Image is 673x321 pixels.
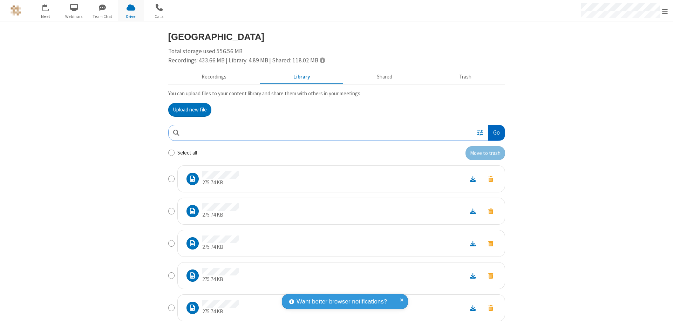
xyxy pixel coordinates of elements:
[297,297,387,306] span: Want better browser notifications?
[47,4,52,9] div: 1
[168,70,260,84] button: Recorded meetings
[11,5,21,16] img: QA Selenium DO NOT DELETE OR CHANGE
[89,13,116,20] span: Team Chat
[464,239,482,247] a: Download file
[168,103,211,117] button: Upload new file
[177,149,197,157] label: Select all
[146,13,172,20] span: Calls
[320,57,325,63] span: Totals displayed include files that have been moved to the trash.
[168,90,505,98] p: You can upload files to your content library and share them with others in your meetings
[482,206,499,216] button: Move to trash
[202,211,239,219] p: 275.74 KB
[482,174,499,184] button: Move to trash
[344,70,426,84] button: Shared during meetings
[465,146,505,160] button: Move to trash
[426,70,505,84] button: Trash
[118,13,144,20] span: Drive
[168,32,505,42] h3: [GEOGRAPHIC_DATA]
[168,47,505,65] div: Total storage used 556.56 MB
[464,304,482,312] a: Download file
[482,239,499,248] button: Move to trash
[482,303,499,313] button: Move to trash
[260,70,344,84] button: Content library
[488,125,504,141] button: Go
[464,207,482,215] a: Download file
[464,175,482,183] a: Download file
[168,56,505,65] div: Recordings: 433.66 MB | Library: 4.89 MB | Shared: 118.02 MB
[202,179,239,187] p: 275.74 KB
[202,275,239,284] p: 275.74 KB
[202,308,239,316] p: 275.74 KB
[482,271,499,280] button: Move to trash
[33,13,59,20] span: Meet
[464,272,482,280] a: Download file
[202,243,239,251] p: 275.74 KB
[61,13,87,20] span: Webinars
